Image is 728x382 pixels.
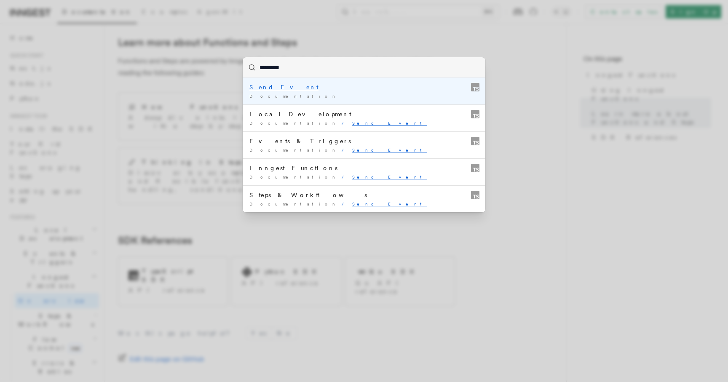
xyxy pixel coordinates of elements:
span: / [342,201,349,206]
div: Steps & Workflows [249,191,479,199]
div: Inngest Functions [249,164,479,172]
span: / [342,147,349,152]
mark: Send Event [352,201,427,206]
span: Documentation [249,93,338,99]
span: Documentation [249,120,338,126]
span: / [342,120,349,126]
div: Local Development [249,110,479,118]
mark: Send Event [352,120,427,126]
mark: Send Event [352,174,427,179]
mark: Send Event [249,84,318,91]
span: / [342,174,349,179]
span: Documentation [249,147,338,152]
mark: Send Event [352,147,427,152]
span: Documentation [249,201,338,206]
div: Events & Triggers [249,137,479,145]
span: Documentation [249,174,338,179]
